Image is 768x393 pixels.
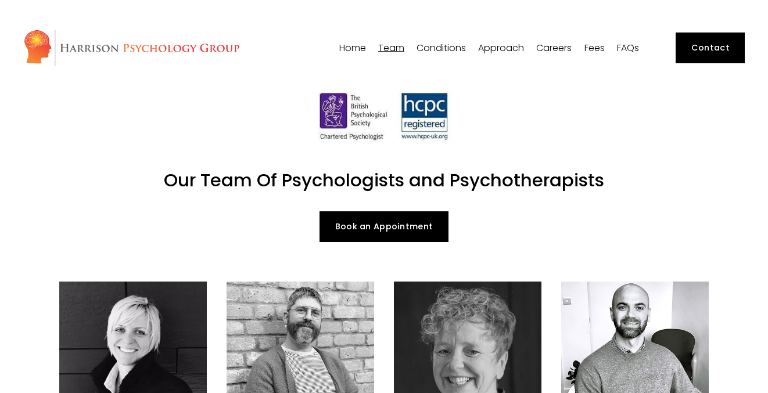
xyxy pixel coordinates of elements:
a: Fees [584,42,605,53]
a: Home [339,42,366,53]
a: Contact [676,33,745,63]
a: folder dropdown [417,42,466,53]
a: folder dropdown [478,42,524,53]
img: Harrison Psychology Group [23,29,240,67]
h1: Our Team Of Psychologists and Psychotherapists [59,170,709,192]
a: Careers [536,42,572,53]
a: FAQs [617,42,639,53]
span: Conditions [417,44,466,53]
img: HCPC Registered Psychologists London [311,86,457,145]
span: Team [378,44,404,53]
a: folder dropdown [378,42,404,53]
a: Book an Appointment [320,211,448,242]
span: Approach [478,44,524,53]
